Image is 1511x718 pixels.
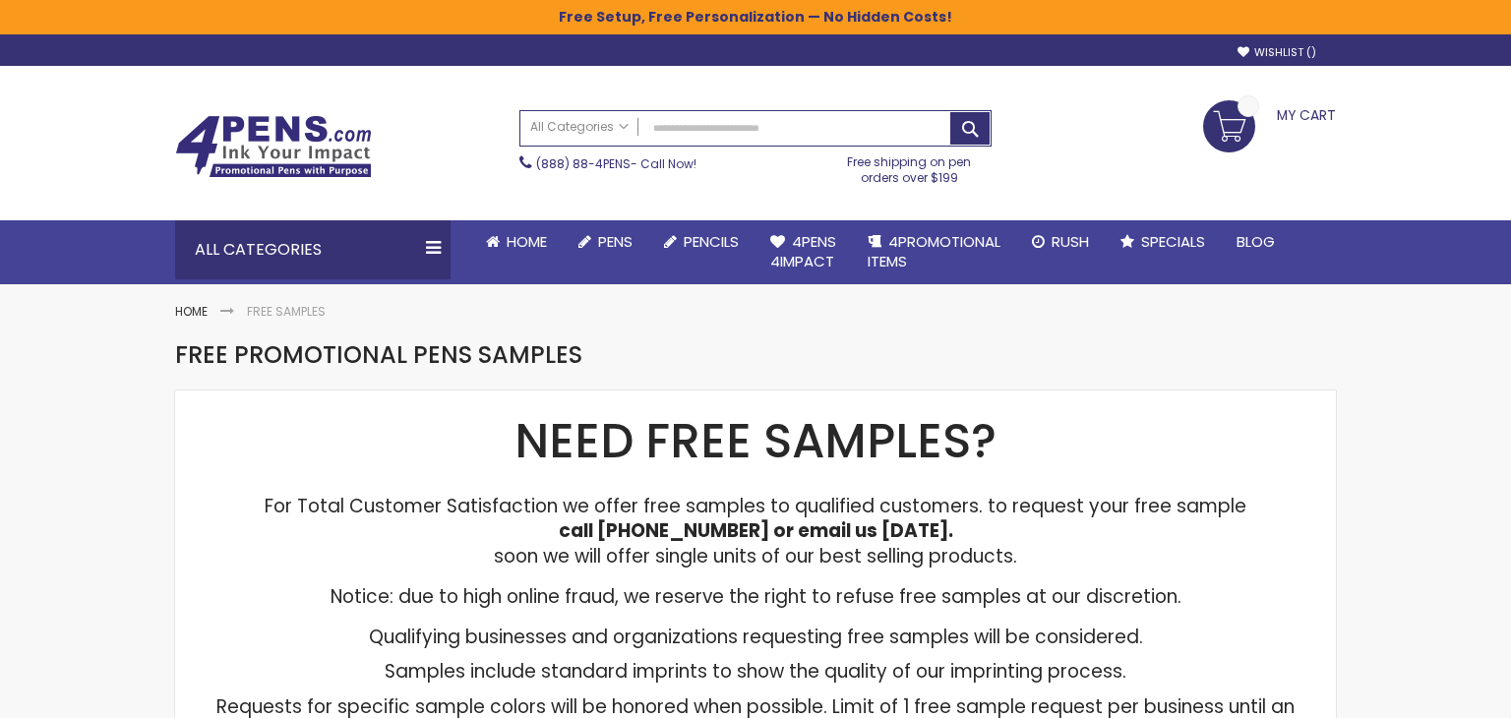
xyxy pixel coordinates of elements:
a: Home [175,303,208,320]
a: Pens [563,220,648,264]
strong: call [PHONE_NUMBER] or email us [DATE]. [559,517,953,544]
span: All Categories [530,119,629,135]
span: 4PROMOTIONAL ITEMS [868,231,1000,271]
a: All Categories [520,111,638,144]
span: Notice: due to high online fraud, we reserve the right to refuse free samples at our discretion. [331,583,1181,610]
span: Qualifying businesses and organizations requesting free samples will be considered. [369,624,1143,650]
span: Specials [1141,231,1205,252]
img: 4Pens Custom Pens and Promotional Products [175,115,372,178]
span: Blog [1237,231,1275,252]
span: NEED FREE SAMPLES? [514,408,997,474]
strong: FREE SAMPLES [247,303,326,320]
a: Pencils [648,220,755,264]
div: All Categories [175,220,451,279]
a: Wishlist [1238,45,1316,60]
div: Free shipping on pen orders over $199 [827,147,993,186]
a: Home [470,220,563,264]
a: Blog [1221,220,1291,264]
span: Pencils [684,231,739,252]
span: Pens [598,231,633,252]
a: 4PROMOTIONALITEMS [852,220,1016,284]
span: 4Pens 4impact [770,231,836,271]
span: FREE PROMOTIONAL PENS SAMPLES [175,338,582,371]
span: - Call Now! [536,155,696,172]
a: 4Pens4impact [755,220,852,284]
span: Samples include standard imprints to show the quality of our imprinting process. [385,658,1126,685]
a: (888) 88-4PENS [536,155,631,172]
a: Rush [1016,220,1105,264]
span: For Total Customer Satisfaction we offer free samples to qualified customers. to request your fre... [265,493,1246,519]
span: Rush [1052,231,1089,252]
span: soon we will offer single units of our best selling products. [494,543,1017,569]
span: Home [507,231,547,252]
a: Specials [1105,220,1221,264]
